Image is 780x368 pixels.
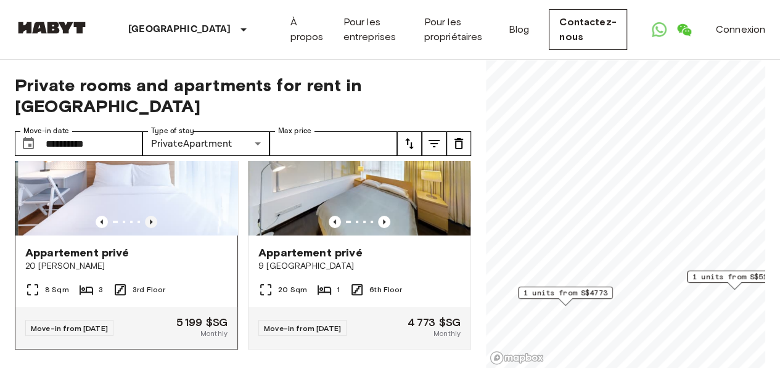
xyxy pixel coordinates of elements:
[518,287,613,306] div: Map marker
[337,284,340,295] span: 1
[248,87,471,350] a: Marketing picture of unit SG-01-038-004-01Previous imagePrevious imageAppartement privé9 [GEOGRAP...
[15,75,471,117] span: Private rooms and apartments for rent in [GEOGRAPHIC_DATA]
[424,15,488,44] a: Pour les propriétaires
[128,22,231,37] p: [GEOGRAPHIC_DATA]
[378,216,390,228] button: Previous image
[422,131,446,156] button: tune
[25,245,129,260] span: Appartement privé
[490,351,544,365] a: Mapbox logo
[692,271,776,282] span: 1 units from S$5199
[258,260,461,272] span: 9 [GEOGRAPHIC_DATA]
[716,22,765,37] a: Connexion
[248,88,470,235] img: Marketing picture of unit SG-01-038-004-01
[176,317,228,328] span: 5 199 $SG
[290,15,324,44] a: À propos
[343,15,404,44] a: Pour les entreprises
[25,260,228,272] span: 20 [PERSON_NAME]
[23,126,69,136] label: Move-in date
[509,22,530,37] a: Blog
[523,287,607,298] span: 1 units from S$4773
[397,131,422,156] button: tune
[99,284,103,295] span: 3
[278,126,311,136] label: Max price
[16,131,41,156] button: Choose date, selected date is 8 Jan 2026
[408,317,461,328] span: 4 773 $SG
[200,328,228,339] span: Monthly
[258,245,363,260] span: Appartement privé
[133,284,165,295] span: 3rd Floor
[671,17,696,42] a: Open WeChat
[96,216,108,228] button: Previous image
[369,284,402,295] span: 6th Floor
[446,131,471,156] button: tune
[145,216,157,228] button: Previous image
[278,284,307,295] span: 20 Sqm
[264,324,341,333] span: Move-in from [DATE]
[433,328,461,339] span: Monthly
[15,22,89,34] img: Habyt
[45,284,69,295] span: 8 Sqm
[142,131,270,156] div: PrivateApartment
[549,9,627,50] a: Contactez-nous
[329,216,341,228] button: Previous image
[15,87,238,350] a: Previous imagePrevious imageAppartement privé20 [PERSON_NAME]8 Sqm33rd FloorMove-in from [DATE]5 ...
[18,88,240,235] img: Marketing picture of unit SG-01-105-001-001
[31,324,108,333] span: Move-in from [DATE]
[151,126,194,136] label: Type of stay
[647,17,671,42] a: Open WhatsApp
